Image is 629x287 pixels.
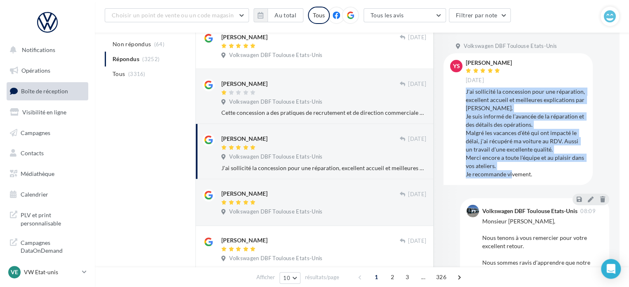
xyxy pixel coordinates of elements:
[21,149,44,157] span: Contacts
[113,40,151,48] span: Non répondus
[308,7,330,24] div: Tous
[21,170,54,177] span: Médiathèque
[5,234,90,258] a: Campagnes DataOnDemand
[253,8,303,22] button: Au total
[268,8,303,22] button: Au total
[221,236,268,244] div: [PERSON_NAME]
[466,60,512,66] div: [PERSON_NAME]
[408,135,426,143] span: [DATE]
[105,8,249,22] button: Choisir un point de vente ou un code magasin
[21,191,48,198] span: Calendrier
[128,71,146,77] span: (3316)
[221,80,268,88] div: [PERSON_NAME]
[408,191,426,198] span: [DATE]
[464,43,557,50] span: Volkswagen DBF Toulouse Etats-Unis
[5,186,90,203] a: Calendrier
[364,8,446,22] button: Tous les avis
[221,190,268,198] div: [PERSON_NAME]
[154,41,164,47] span: (64)
[22,109,66,116] span: Visibilité en ligne
[24,268,79,276] p: VW Etat-unis
[5,41,87,59] button: Notifications
[408,34,426,41] span: [DATE]
[386,270,399,284] span: 2
[221,109,426,117] div: Cette concession a des pratiques de recrutement et de direction commerciale déplorable. Je pense ...
[417,270,430,284] span: ...
[401,270,414,284] span: 3
[22,46,55,53] span: Notifications
[229,255,322,262] span: Volkswagen DBF Toulouse Etats-Unis
[449,8,511,22] button: Filtrer par note
[221,33,268,41] div: [PERSON_NAME]
[601,259,621,279] div: Open Intercom Messenger
[21,237,85,255] span: Campagnes DataOnDemand
[482,208,577,214] div: Volkswagen DBF Toulouse Etats-Unis
[580,209,596,214] span: 08:09
[221,266,426,274] div: Travail et conseil professionnel. Excellent accueil.
[221,164,426,172] div: J'ai sollicité la concession pour une réparation, excellent accueil et meilleures explications pa...
[5,104,90,121] a: Visibilité en ligne
[279,272,300,284] button: 10
[371,12,404,19] span: Tous les avis
[21,67,50,74] span: Opérations
[21,129,50,136] span: Campagnes
[370,270,383,284] span: 1
[229,208,322,216] span: Volkswagen DBF Toulouse Etats-Unis
[21,209,85,227] span: PLV et print personnalisable
[283,275,290,281] span: 10
[5,165,90,183] a: Médiathèque
[11,268,18,276] span: VE
[21,88,68,95] span: Boîte de réception
[229,153,322,161] span: Volkswagen DBF Toulouse Etats-Unis
[5,62,90,79] a: Opérations
[408,81,426,88] span: [DATE]
[112,12,234,19] span: Choisir un point de vente ou un code magasin
[408,237,426,245] span: [DATE]
[7,264,88,280] a: VE VW Etat-unis
[5,145,90,162] a: Contacts
[305,273,339,281] span: résultats/page
[113,70,125,78] span: Tous
[5,206,90,230] a: PLV et print personnalisable
[229,52,322,59] span: Volkswagen DBF Toulouse Etats-Unis
[433,270,450,284] span: 326
[466,77,484,84] span: [DATE]
[5,82,90,100] a: Boîte de réception
[229,98,322,106] span: Volkswagen DBF Toulouse Etats-Unis
[5,124,90,142] a: Campagnes
[221,135,268,143] div: [PERSON_NAME]
[256,273,275,281] span: Afficher
[453,62,460,70] span: Ys
[466,88,586,178] div: J'ai sollicité la concession pour une réparation, excellent accueil et meilleures explications pa...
